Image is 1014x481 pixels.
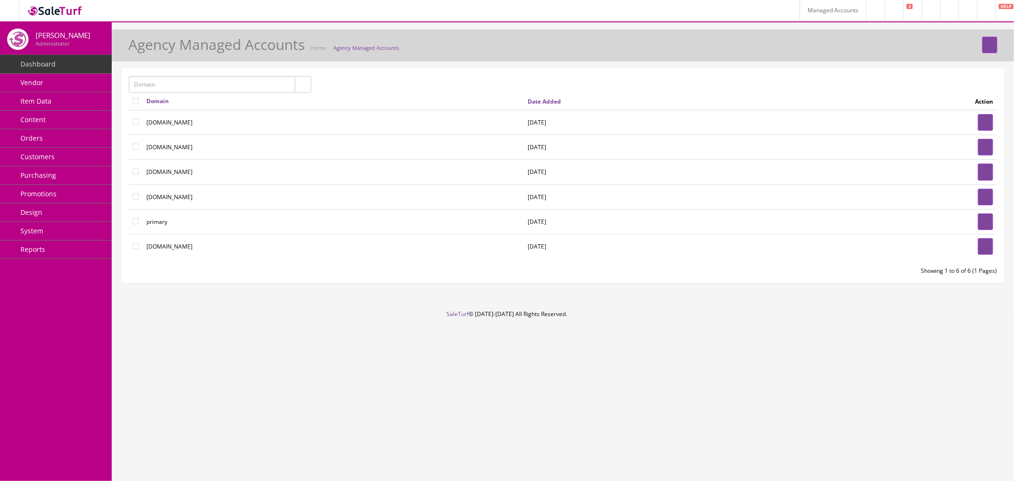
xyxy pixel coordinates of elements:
div: Showing 1 to 6 of 6 (1 Pages) [563,267,1004,275]
td: primary [143,209,524,234]
td: [DATE] [524,234,815,259]
span: 2 [907,4,913,9]
a: SaleTurf [447,310,469,318]
td: [DOMAIN_NAME] [143,135,524,160]
h1: Agency Managed Accounts [128,37,305,52]
td: [DATE] [524,110,815,135]
td: [DATE] [524,209,815,234]
span: Dashboard [20,59,56,68]
span: Promotions [20,189,57,198]
td: [DOMAIN_NAME] [143,160,524,184]
span: Reports [20,245,45,254]
td: [DOMAIN_NAME] [143,184,524,209]
span: Content [20,115,46,124]
img: joshlucio05 [7,29,29,50]
td: Action [814,93,997,110]
a: Date Added [528,97,561,106]
span: Customers [20,152,55,161]
input: Domain [129,76,295,93]
small: Administrator [36,40,69,47]
td: [DATE] [524,135,815,160]
a: Domain [146,97,173,105]
a: Agency Managed Accounts [333,44,399,51]
span: Vendor [20,78,43,87]
td: [DATE] [524,160,815,184]
span: Design [20,208,42,217]
td: [DOMAIN_NAME] [143,110,524,135]
span: Purchasing [20,171,56,180]
td: [DOMAIN_NAME] [143,234,524,259]
span: HELP [999,4,1014,9]
td: [DATE] [524,184,815,209]
span: System [20,226,43,235]
span: Item Data [20,96,51,106]
h4: [PERSON_NAME] [36,31,90,39]
span: Orders [20,134,43,143]
img: SaleTurf [27,4,84,17]
a: Home [311,44,326,51]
